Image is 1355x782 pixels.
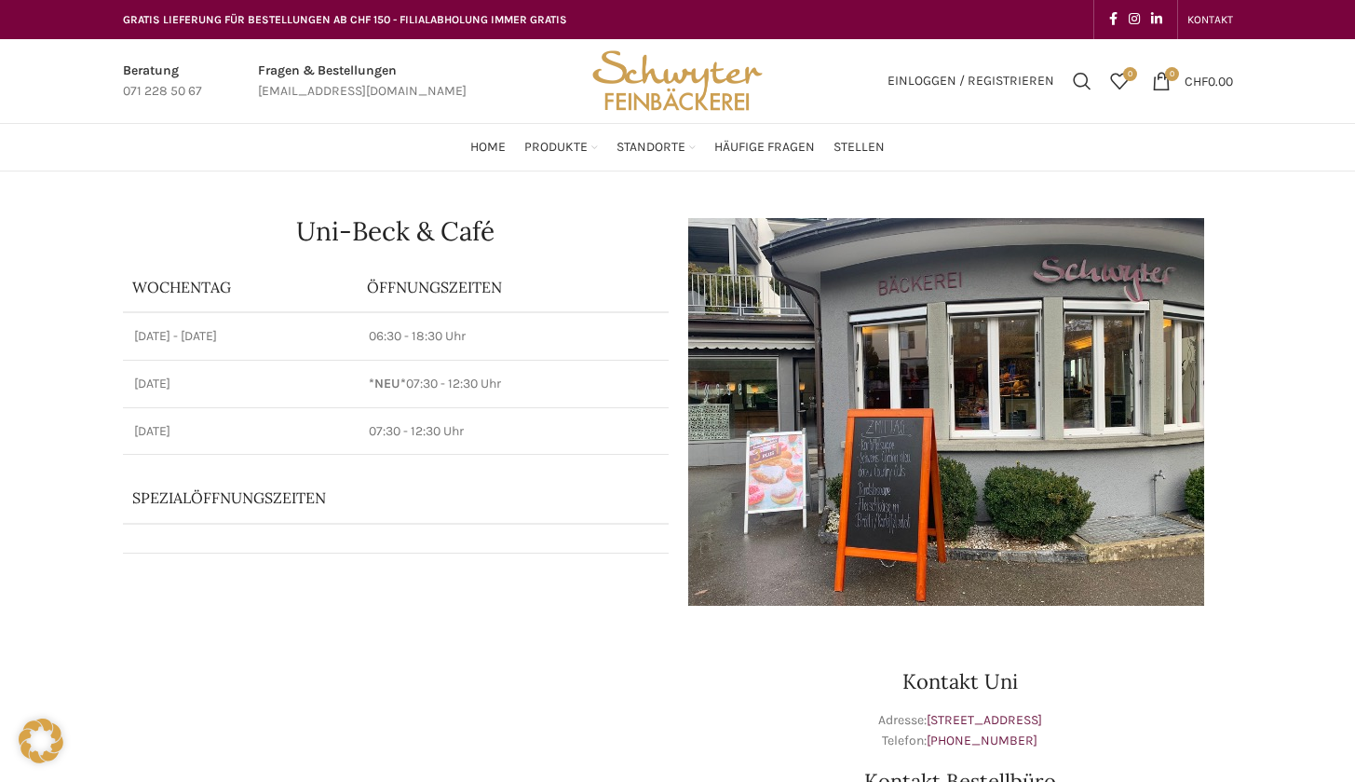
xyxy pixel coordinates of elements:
span: GRATIS LIEFERUNG FÜR BESTELLUNGEN AB CHF 150 - FILIALABHOLUNG IMMER GRATIS [123,13,567,26]
a: Suchen [1064,62,1101,100]
p: [DATE] [134,422,347,441]
a: Standorte [617,129,696,166]
a: Facebook social link [1104,7,1123,33]
p: 07:30 - 12:30 Uhr [369,422,657,441]
a: 0 CHF0.00 [1143,62,1242,100]
div: Main navigation [114,129,1242,166]
a: 0 [1101,62,1138,100]
p: Adresse: Telefon: [687,710,1233,752]
span: Home [470,139,506,157]
a: Instagram social link [1123,7,1145,33]
span: Häufige Fragen [714,139,815,157]
p: [DATE] [134,375,347,393]
span: Stellen [833,139,885,157]
span: KONTAKT [1187,13,1233,26]
p: Wochentag [132,277,349,297]
span: Produkte [524,139,588,157]
p: Spezialöffnungszeiten [132,487,607,508]
a: Produkte [524,129,598,166]
bdi: 0.00 [1185,73,1233,89]
a: [PHONE_NUMBER] [927,733,1037,748]
h1: Uni-Beck & Café [123,218,669,244]
span: Einloggen / Registrieren [888,75,1054,88]
p: 07:30 - 12:30 Uhr [369,375,657,393]
p: 06:30 - 18:30 Uhr [369,327,657,346]
a: [STREET_ADDRESS] [927,712,1042,728]
span: Standorte [617,139,685,157]
h3: Kontakt Uni [687,671,1233,692]
img: Bäckerei Schwyter [586,39,768,123]
a: Site logo [586,72,768,88]
a: Home [470,129,506,166]
div: Meine Wunschliste [1101,62,1138,100]
a: KONTAKT [1187,1,1233,38]
span: 0 [1123,67,1137,81]
span: CHF [1185,73,1208,89]
a: Infobox link [258,61,467,103]
a: Linkedin social link [1145,7,1168,33]
div: Secondary navigation [1178,1,1242,38]
p: ÖFFNUNGSZEITEN [367,277,658,297]
span: 0 [1165,67,1179,81]
a: Einloggen / Registrieren [878,62,1064,100]
a: Stellen [833,129,885,166]
a: Häufige Fragen [714,129,815,166]
a: Infobox link [123,61,202,103]
p: [DATE] - [DATE] [134,327,347,346]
